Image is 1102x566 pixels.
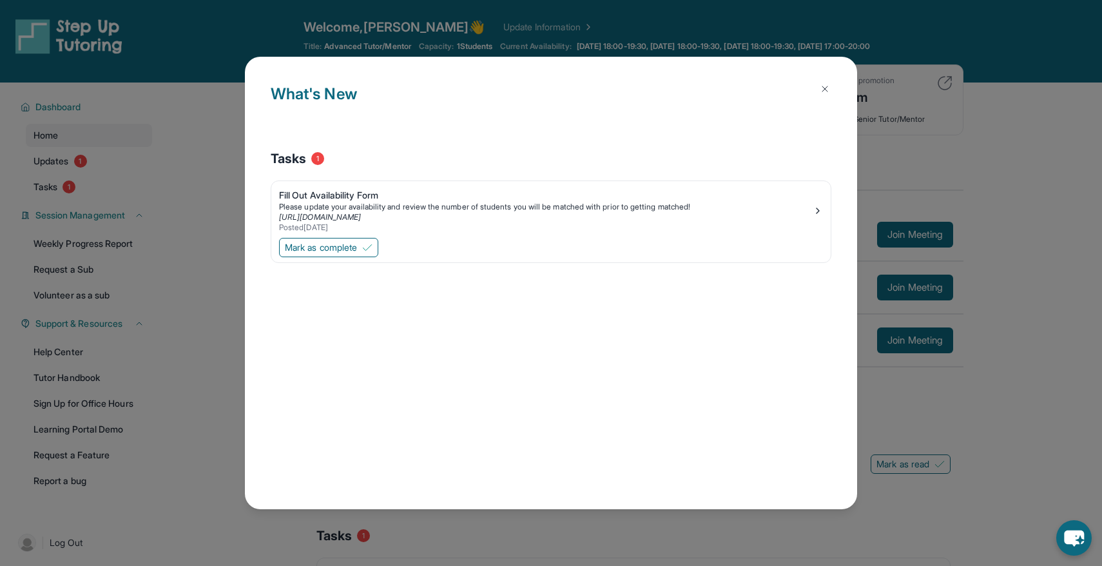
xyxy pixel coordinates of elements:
div: Please update your availability and review the number of students you will be matched with prior ... [279,202,813,212]
button: chat-button [1056,520,1092,556]
a: [URL][DOMAIN_NAME] [279,212,361,222]
h1: What's New [271,83,831,124]
div: Fill Out Availability Form [279,189,813,202]
a: Fill Out Availability FormPlease update your availability and review the number of students you w... [271,181,831,235]
div: Posted [DATE] [279,222,813,233]
img: Close Icon [820,84,830,94]
img: Mark as complete [362,242,372,253]
span: Tasks [271,150,306,168]
button: Mark as complete [279,238,378,257]
span: 1 [311,152,324,165]
span: Mark as complete [285,241,357,254]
